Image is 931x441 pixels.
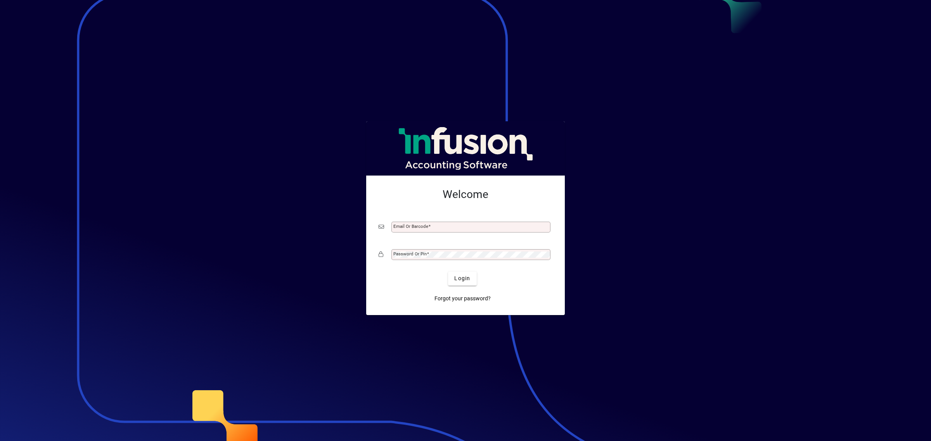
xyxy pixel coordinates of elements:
a: Forgot your password? [431,292,494,306]
span: Forgot your password? [434,295,491,303]
mat-label: Password or Pin [393,251,427,257]
button: Login [448,272,476,286]
mat-label: Email or Barcode [393,224,428,229]
h2: Welcome [379,188,552,201]
span: Login [454,274,470,283]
